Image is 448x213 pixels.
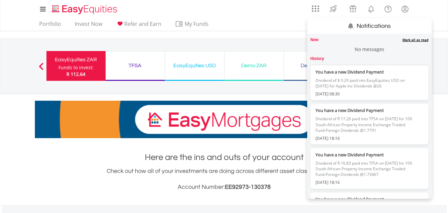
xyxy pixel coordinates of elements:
[225,184,271,190] span: EE92973-130378
[35,151,413,163] h1: Here are the ins and outs of your account
[315,151,412,158] label: You have a new Dividend Payment
[312,5,319,12] img: grid-menu-icon.svg
[315,91,412,97] label: [DATE] 08:30
[288,61,339,70] div: Demo USD
[308,2,323,12] a: AppsGrid
[315,69,412,75] label: You have a new Dividend Payment
[347,3,358,14] img: vouchers-v2.svg
[315,180,412,185] label: [DATE] 18:16
[50,4,120,15] img: EasyEquities_Logo.png
[37,21,64,31] a: Portfolio
[50,55,102,64] div: EasyEquities ZAR
[380,2,397,15] a: FAQ's and Support
[124,20,161,27] span: Refer and Earn
[328,3,339,14] img: thrive-v2.svg
[403,37,428,42] a: Mark all unread notifications as read
[110,61,161,70] div: TFSA
[315,135,412,141] label: [DATE] 18:16
[228,61,280,70] div: Demo ZAR
[315,114,412,135] span: Dividend of R 17.26 paid into TFSA on [DATE] for 10X South African Property Income Exchange Trade...
[35,167,413,192] div: Check out how all of your investments are doing across different asset classes you hold.
[355,46,384,53] label: No messages
[315,75,412,91] span: Dividend of $ 0.29 paid into EasyEquities USD on [DATE] for Apple Inc-Dividends @26
[175,20,219,28] span: My Funds
[169,61,220,70] div: EasyEquities USD
[397,2,413,16] a: My Profile
[357,18,391,30] p: Notifications
[66,71,85,77] span: R 112.64
[72,21,105,31] a: Invest Now
[315,158,412,180] span: Dividend of R 16.83 paid into TFSA on [DATE] for 10X South African Property Income Exchange Trade...
[311,37,319,43] label: New notifications
[363,2,380,15] a: Notifications
[343,2,363,14] a: Vouchers
[315,196,412,202] label: You have a new Dividend Payment
[315,107,412,114] label: You have a new Dividend Payment
[35,183,413,192] h3: Account Number:
[311,56,324,62] label: History heading
[35,101,413,138] img: EasyMortage Promotion Banner
[58,64,94,71] div: Funds to invest:
[113,21,164,31] a: Refer and Earn
[49,2,120,15] a: Home page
